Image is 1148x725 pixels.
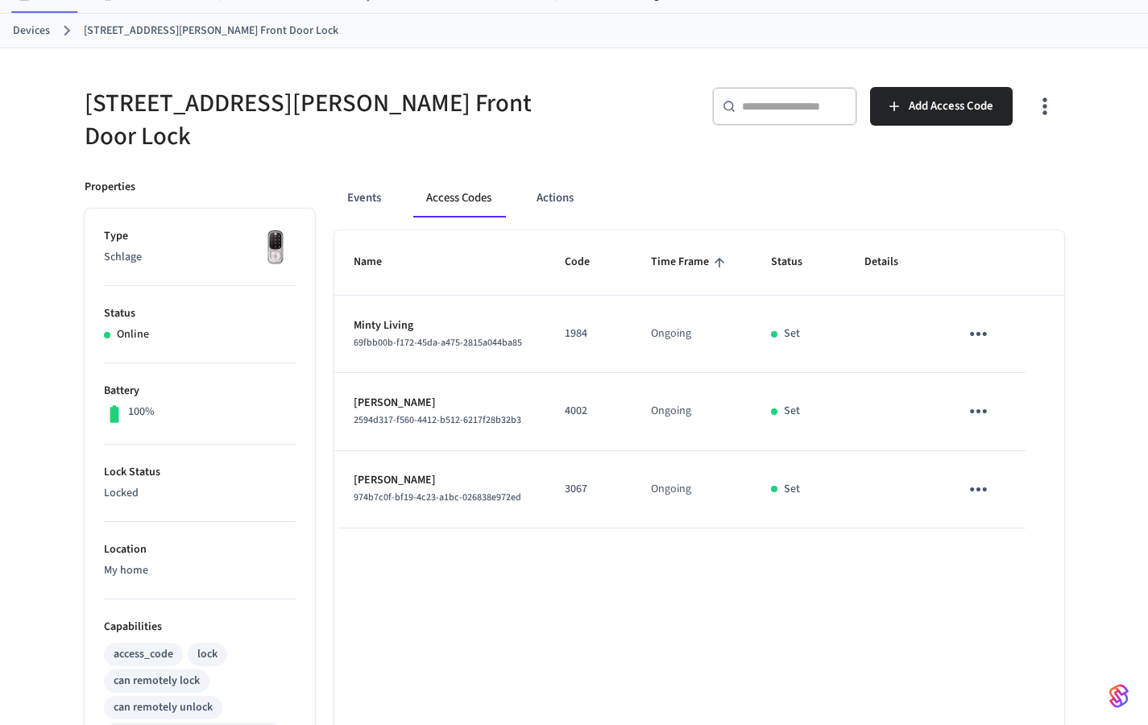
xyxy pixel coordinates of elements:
[104,541,296,558] p: Location
[104,249,296,266] p: Schlage
[524,179,586,217] button: Actions
[104,228,296,245] p: Type
[334,179,394,217] button: Events
[104,464,296,481] p: Lock Status
[114,699,213,716] div: can remotely unlock
[354,395,526,412] p: [PERSON_NAME]
[114,673,200,690] div: can remotely lock
[128,404,155,420] p: 100%
[909,96,993,117] span: Add Access Code
[651,250,730,275] span: Time Frame
[85,179,135,196] p: Properties
[632,451,752,528] td: Ongoing
[413,179,504,217] button: Access Codes
[354,472,526,489] p: [PERSON_NAME]
[104,562,296,579] p: My home
[870,87,1013,126] button: Add Access Code
[85,87,565,153] h5: [STREET_ADDRESS][PERSON_NAME] Front Door Lock
[104,383,296,400] p: Battery
[255,228,296,268] img: Yale Assure Touchscreen Wifi Smart Lock, Satin Nickel, Front
[334,179,1064,217] div: ant example
[565,325,612,342] p: 1984
[197,646,218,663] div: lock
[565,250,611,275] span: Code
[784,481,800,498] p: Set
[117,326,149,343] p: Online
[114,646,173,663] div: access_code
[784,325,800,342] p: Set
[104,305,296,322] p: Status
[784,403,800,420] p: Set
[354,491,521,504] span: 974b7c0f-bf19-4c23-a1bc-026838e972ed
[104,485,296,502] p: Locked
[104,619,296,636] p: Capabilities
[1109,683,1129,709] img: SeamLogoGradient.69752ec5.svg
[354,317,526,334] p: Minty Living
[354,250,403,275] span: Name
[632,296,752,373] td: Ongoing
[13,23,50,39] a: Devices
[354,413,521,427] span: 2594d317-f560-4412-b512-6217f28b32b3
[565,403,612,420] p: 4002
[84,23,338,39] a: [STREET_ADDRESS][PERSON_NAME] Front Door Lock
[354,336,522,350] span: 69fbb00b-f172-45da-a475-2815a044ba85
[565,481,612,498] p: 3067
[864,250,919,275] span: Details
[632,373,752,450] td: Ongoing
[771,250,823,275] span: Status
[334,230,1064,528] table: sticky table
